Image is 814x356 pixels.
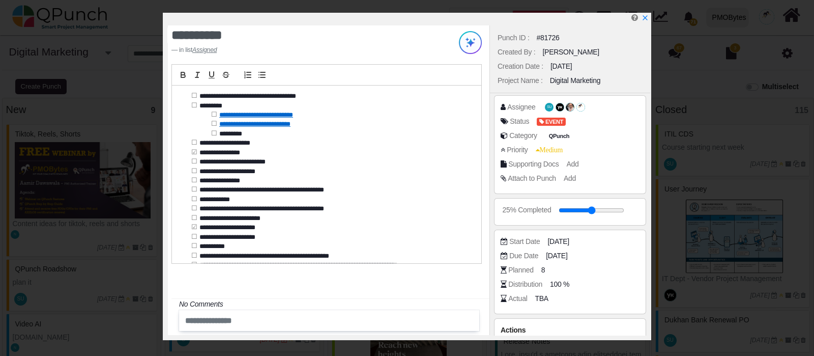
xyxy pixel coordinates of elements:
i: No Comments [179,300,223,308]
div: Planned [508,265,533,276]
span: Yaasar [556,103,564,112]
span: TBA [535,293,548,304]
div: Category [509,130,537,141]
div: Due Date [509,251,538,261]
a: x [642,14,649,22]
span: Safi Ullah [545,103,554,112]
div: #81726 [537,33,560,43]
span: Actions [501,326,526,334]
span: SU [547,105,551,109]
img: avatar [556,103,564,112]
div: [PERSON_NAME] [542,47,599,58]
div: Punch ID : [498,33,530,43]
div: 25% Completed [503,205,551,215]
div: Attach to Punch [508,173,556,184]
div: Actual [508,293,527,304]
i: Edit Punch [631,14,638,21]
div: [DATE] [550,61,572,72]
span: QPunch [546,132,571,141]
div: Created By : [498,47,535,58]
div: Supporting Docs [508,159,559,170]
div: Assignee [507,102,535,113]
div: Digital Marketing [550,75,601,86]
span: [DATE] [546,251,567,261]
span: Add [567,160,579,168]
img: avatar [576,103,585,112]
u: Assigned [192,46,217,53]
img: avatar [566,103,574,112]
span: Medium [536,146,563,153]
div: Status [510,116,529,127]
cite: Source Title [192,46,217,53]
span: <div><span class="badge badge-secondary" style="background-color: #F44E3B"> <i class="fa fa-tag p... [537,116,565,127]
div: Creation Date : [498,61,543,72]
span: Add [564,174,576,182]
span: Aamir Pmobytes [576,103,585,112]
div: Distribution [508,279,542,290]
span: 100 % [550,279,569,290]
span: 8 [541,265,545,276]
div: Project Name : [498,75,543,86]
span: [DATE] [547,236,569,247]
img: Try writing with AI [459,31,482,54]
footer: in list [171,45,427,54]
div: Priority [507,145,528,155]
svg: x [642,14,649,21]
div: Start Date [509,236,540,247]
span: Tousiq [566,103,574,112]
span: EVENT [537,118,565,126]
